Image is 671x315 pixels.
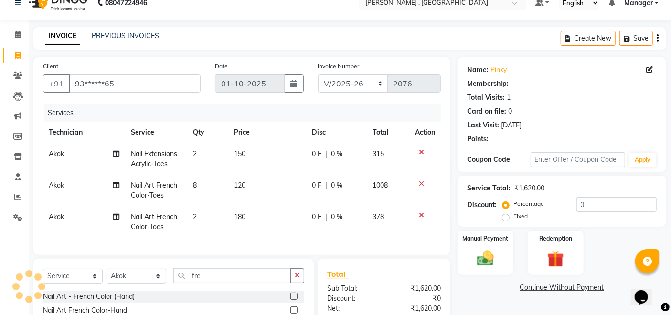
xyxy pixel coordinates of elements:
div: 1 [507,93,511,103]
input: Enter Offer / Coupon Code [531,152,625,167]
div: Membership: [467,79,509,89]
span: 0 F [312,149,321,159]
div: Sub Total: [320,283,384,294]
div: 0 [508,106,512,116]
div: Coupon Code [467,155,530,165]
div: Discount: [467,200,497,210]
div: ₹1,620.00 [514,183,544,193]
label: Percentage [513,199,544,208]
img: _cash.svg [472,249,499,268]
span: 0 % [331,180,342,190]
span: 315 [373,149,384,158]
th: Total [367,122,409,143]
a: Continue Without Payment [459,283,664,293]
button: Save [619,31,653,46]
th: Qty [187,122,228,143]
div: ₹1,620.00 [384,304,448,314]
label: Client [43,62,58,71]
span: Nail Art French Color-Toes [131,212,177,231]
span: Total [327,269,349,279]
iframe: chat widget [631,277,661,305]
span: 120 [234,181,246,189]
span: 0 % [331,212,342,222]
div: Card on file: [467,106,506,116]
span: Akok [49,149,64,158]
th: Disc [306,122,367,143]
span: 378 [373,212,384,221]
div: Name: [467,65,489,75]
span: | [325,149,327,159]
label: Date [215,62,228,71]
div: ₹1,620.00 [384,283,448,294]
label: Manual Payment [463,234,509,243]
div: Nail Art - French Color (Hand) [43,292,135,302]
th: Action [409,122,441,143]
a: INVOICE [45,28,80,45]
div: Total Visits: [467,93,505,103]
span: 0 % [331,149,342,159]
th: Technician [43,122,125,143]
span: Akok [49,212,64,221]
span: 2 [193,149,197,158]
span: 2 [193,212,197,221]
span: 150 [234,149,246,158]
button: +91 [43,74,70,93]
span: 1008 [373,181,388,189]
input: Search or Scan [173,268,291,283]
button: Apply [629,153,656,167]
label: Redemption [539,234,572,243]
div: ₹0 [384,294,448,304]
a: PREVIOUS INVOICES [92,31,159,40]
span: 0 F [312,212,321,222]
div: Discount: [320,294,384,304]
label: Fixed [513,212,528,220]
div: Service Total: [467,183,511,193]
div: [DATE] [501,120,522,130]
span: Akok [49,181,64,189]
span: 0 F [312,180,321,190]
div: Net: [320,304,384,314]
th: Service [125,122,187,143]
span: 8 [193,181,197,189]
input: Search by Name/Mobile/Email/Code [69,74,201,93]
a: Pinky [490,65,507,75]
span: Nail Extensions Acrylic-Toes [131,149,177,168]
div: Last Visit: [467,120,499,130]
div: Services [44,104,448,122]
span: Nail Art French Color-Toes [131,181,177,199]
div: Points: [467,134,489,144]
span: | [325,212,327,222]
span: 180 [234,212,246,221]
button: Create New [561,31,616,46]
th: Price [229,122,306,143]
label: Invoice Number [318,62,360,71]
img: _gift.svg [542,249,569,270]
span: | [325,180,327,190]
